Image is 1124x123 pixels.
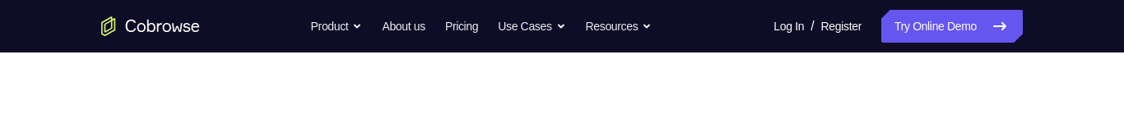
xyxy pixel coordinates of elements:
a: About us [382,10,425,43]
a: Log In [773,10,804,43]
button: Resources [586,10,653,43]
span: / [810,16,814,36]
button: Product [311,10,363,43]
a: Try Online Demo [881,10,1023,43]
a: Register [821,10,862,43]
a: Go to the home page [101,16,200,36]
button: Use Cases [498,10,565,43]
a: Pricing [445,10,478,43]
